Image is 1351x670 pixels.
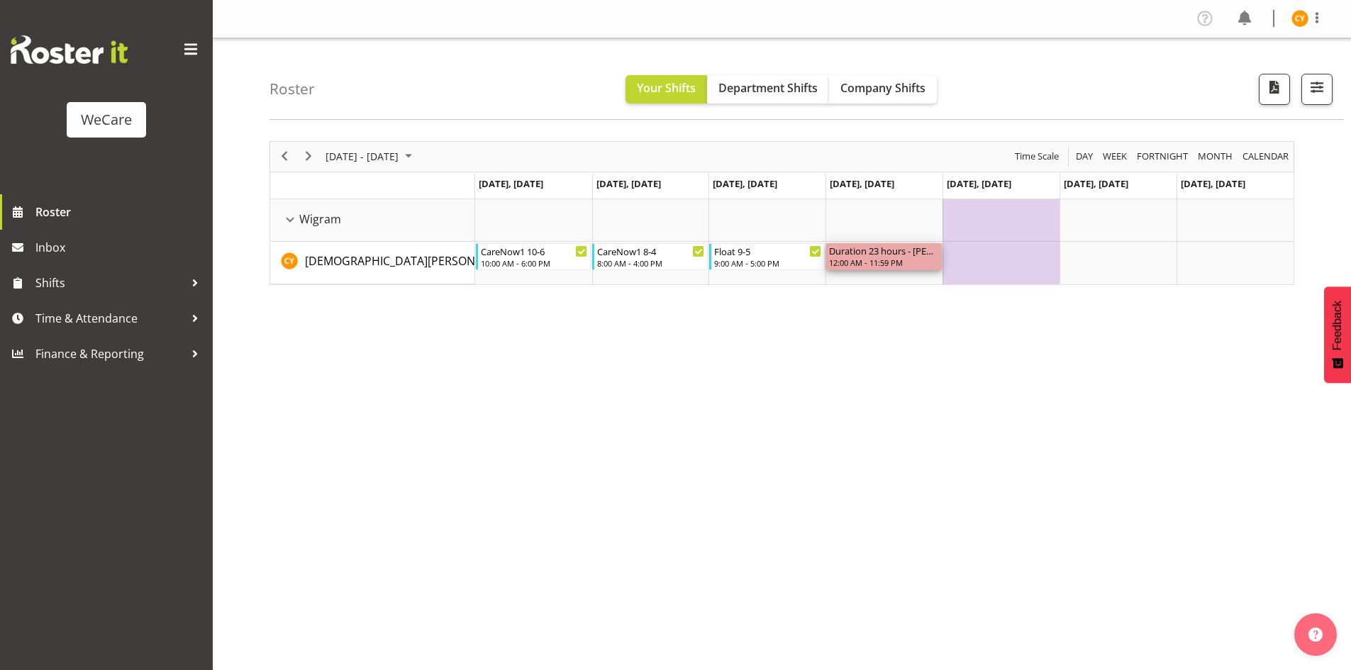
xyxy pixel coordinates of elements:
[1241,147,1290,165] span: calendar
[597,257,704,269] div: 8:00 AM - 4:00 PM
[11,35,128,64] img: Rosterit website logo
[829,243,939,257] div: Duration 23 hours - [PERSON_NAME]
[35,343,184,364] span: Finance & Reporting
[1135,147,1191,165] button: Fortnight
[592,243,708,270] div: Christianna Yu"s event - CareNow1 8-4 Begin From Tuesday, November 11, 2025 at 8:00:00 AM GMT+13:...
[35,272,184,294] span: Shifts
[272,142,296,172] div: previous period
[714,244,821,258] div: Float 9-5
[1324,286,1351,383] button: Feedback - Show survey
[830,177,894,190] span: [DATE], [DATE]
[626,75,707,104] button: Your Shifts
[299,211,341,228] span: Wigram
[475,199,1294,284] table: Timeline Week of November 10, 2025
[1074,147,1096,165] button: Timeline Day
[481,257,588,269] div: 10:00 AM - 6:00 PM
[707,75,829,104] button: Department Shifts
[275,147,294,165] button: Previous
[840,80,925,96] span: Company Shifts
[321,142,421,172] div: November 10 - 16, 2025
[1301,74,1333,105] button: Filter Shifts
[829,257,939,268] div: 12:00 AM - 11:59 PM
[826,243,942,270] div: Christianna Yu"s event - Duration 23 hours - Christianna Yu Begin From Thursday, November 13, 202...
[479,177,543,190] span: [DATE], [DATE]
[1331,301,1344,350] span: Feedback
[637,80,696,96] span: Your Shifts
[1013,147,1060,165] span: Time Scale
[269,81,315,97] h4: Roster
[1074,147,1094,165] span: Day
[324,147,400,165] span: [DATE] - [DATE]
[299,147,318,165] button: Next
[1135,147,1189,165] span: Fortnight
[596,177,661,190] span: [DATE], [DATE]
[81,109,132,130] div: WeCare
[1064,177,1128,190] span: [DATE], [DATE]
[1308,627,1323,642] img: help-xxl-2.png
[1291,10,1308,27] img: christianna-yu11912.jpg
[35,308,184,329] span: Time & Attendance
[714,257,821,269] div: 9:00 AM - 5:00 PM
[270,199,475,242] td: Wigram resource
[269,141,1294,285] div: Timeline Week of November 10, 2025
[323,147,418,165] button: November 2025
[296,142,321,172] div: next period
[829,75,937,104] button: Company Shifts
[947,177,1011,190] span: [DATE], [DATE]
[709,243,825,270] div: Christianna Yu"s event - Float 9-5 Begin From Wednesday, November 12, 2025 at 9:00:00 AM GMT+13:0...
[1196,147,1235,165] button: Timeline Month
[597,244,704,258] div: CareNow1 8-4
[1259,74,1290,105] button: Download a PDF of the roster according to the set date range.
[718,80,818,96] span: Department Shifts
[481,244,588,258] div: CareNow1 10-6
[1196,147,1234,165] span: Month
[1101,147,1130,165] button: Timeline Week
[1181,177,1245,190] span: [DATE], [DATE]
[270,242,475,284] td: Christianna Yu resource
[305,253,516,269] span: [DEMOGRAPHIC_DATA][PERSON_NAME]
[35,201,206,223] span: Roster
[476,243,591,270] div: Christianna Yu"s event - CareNow1 10-6 Begin From Monday, November 10, 2025 at 10:00:00 AM GMT+13...
[35,237,206,258] span: Inbox
[1101,147,1128,165] span: Week
[713,177,777,190] span: [DATE], [DATE]
[1013,147,1062,165] button: Time Scale
[1240,147,1291,165] button: Month
[305,252,516,269] a: [DEMOGRAPHIC_DATA][PERSON_NAME]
